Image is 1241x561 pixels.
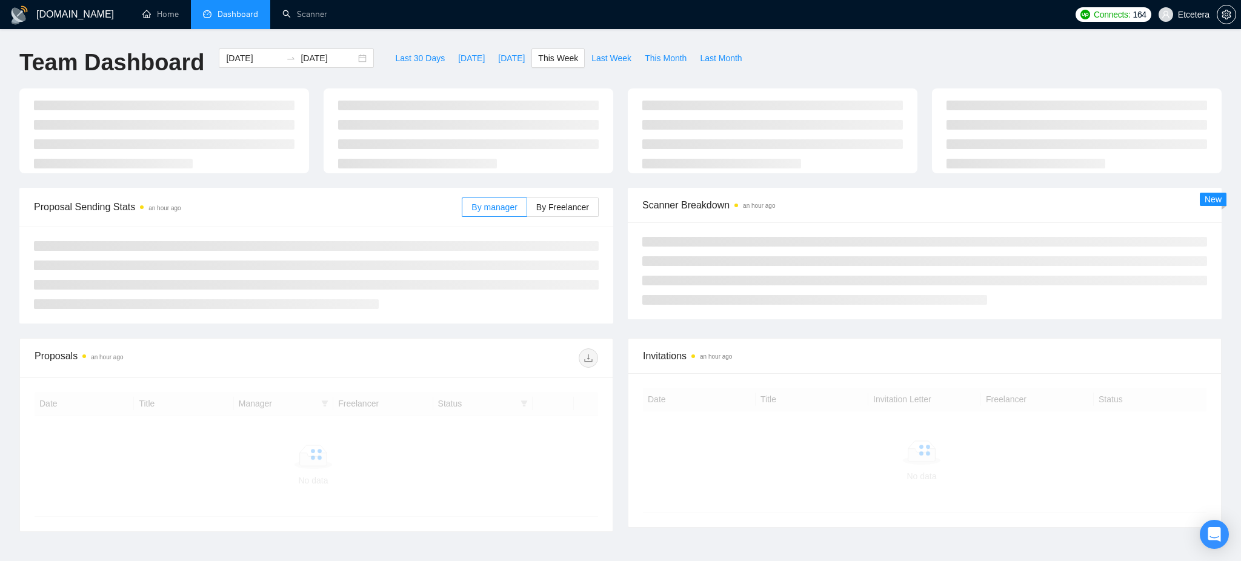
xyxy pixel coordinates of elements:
span: user [1162,10,1170,19]
a: searchScanner [282,9,327,19]
span: Dashboard [218,9,258,19]
button: Last Week [585,48,638,68]
span: 164 [1133,8,1146,21]
span: Proposal Sending Stats [34,199,462,214]
span: swap-right [286,53,296,63]
span: [DATE] [498,51,525,65]
button: setting [1217,5,1236,24]
span: [DATE] [458,51,485,65]
button: Last 30 Days [388,48,451,68]
span: By Freelancer [536,202,589,212]
span: By manager [471,202,517,212]
h1: Team Dashboard [19,48,204,77]
span: Last Month [700,51,742,65]
span: Scanner Breakdown [642,198,1207,213]
a: homeHome [142,9,179,19]
time: an hour ago [700,353,732,360]
span: Connects: [1094,8,1130,21]
span: This Week [538,51,578,65]
input: End date [301,51,356,65]
span: Last 30 Days [395,51,445,65]
div: Open Intercom Messenger [1200,520,1229,549]
img: logo [10,5,29,25]
time: an hour ago [91,354,123,360]
input: Start date [226,51,281,65]
div: Proposals [35,348,316,368]
img: upwork-logo.png [1080,10,1090,19]
time: an hour ago [743,202,775,209]
button: This Week [531,48,585,68]
span: to [286,53,296,63]
span: setting [1217,10,1236,19]
button: [DATE] [451,48,491,68]
span: dashboard [203,10,211,18]
button: Last Month [693,48,748,68]
time: an hour ago [148,205,181,211]
a: setting [1217,10,1236,19]
button: [DATE] [491,48,531,68]
span: This Month [645,51,687,65]
span: Invitations [643,348,1206,363]
button: This Month [638,48,693,68]
span: Last Week [591,51,631,65]
span: New [1205,194,1222,204]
